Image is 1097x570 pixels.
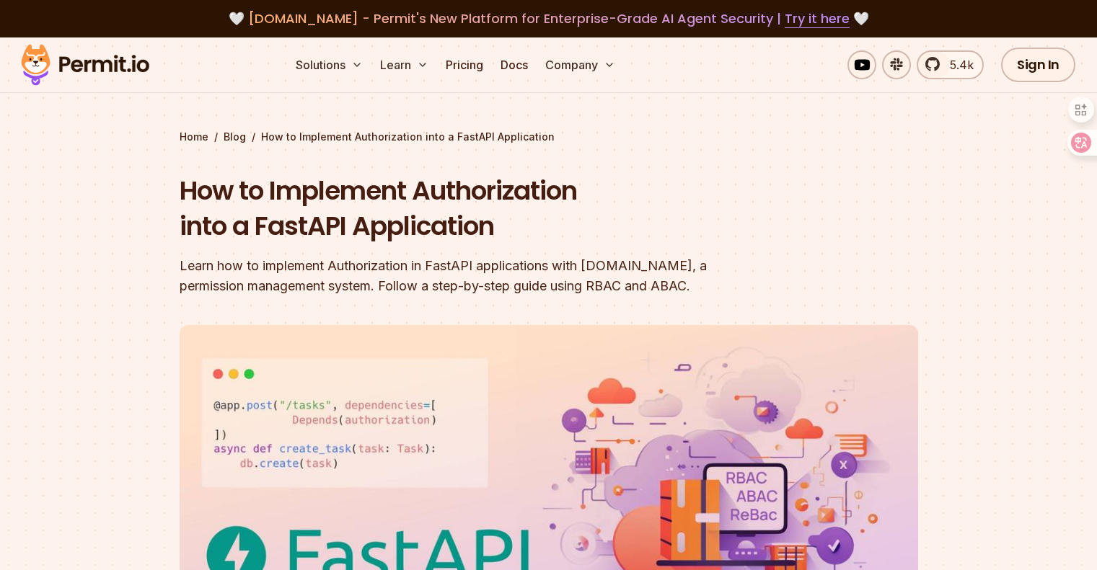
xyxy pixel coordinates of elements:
[180,256,733,296] div: Learn how to implement Authorization in FastAPI applications with [DOMAIN_NAME], a permission man...
[35,9,1062,29] div: 🤍 🤍
[785,9,850,28] a: Try it here
[941,56,974,74] span: 5.4k
[440,50,489,79] a: Pricing
[374,50,434,79] button: Learn
[180,173,733,244] h1: How to Implement Authorization into a FastAPI Application
[224,130,246,144] a: Blog
[14,40,156,89] img: Permit logo
[180,130,208,144] a: Home
[1001,48,1075,82] a: Sign In
[290,50,369,79] button: Solutions
[917,50,984,79] a: 5.4k
[495,50,534,79] a: Docs
[248,9,850,27] span: [DOMAIN_NAME] - Permit's New Platform for Enterprise-Grade AI Agent Security |
[180,130,918,144] div: / /
[539,50,621,79] button: Company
